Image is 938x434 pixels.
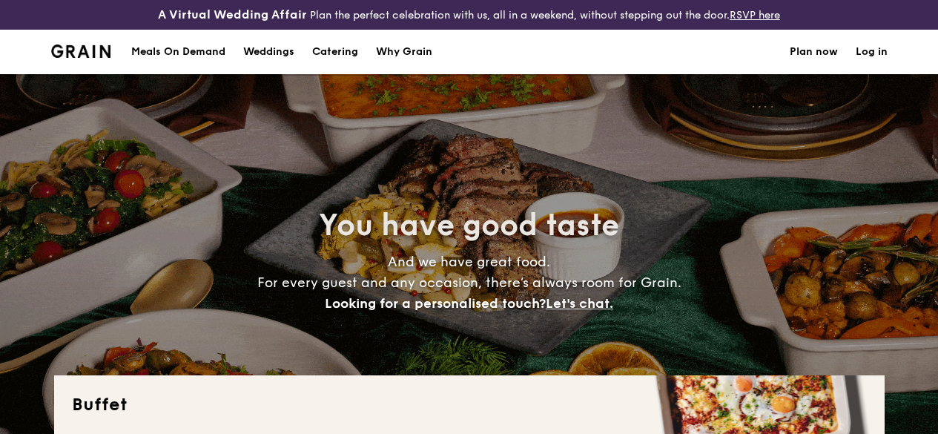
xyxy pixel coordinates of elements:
[312,30,358,74] h1: Catering
[790,30,838,74] a: Plan now
[856,30,888,74] a: Log in
[319,208,619,243] span: You have good taste
[156,6,782,24] div: Plan the perfect celebration with us, all in a weekend, without stepping out the door.
[72,393,867,417] h2: Buffet
[122,30,234,74] a: Meals On Demand
[546,295,613,312] span: Let's chat.
[303,30,367,74] a: Catering
[325,295,546,312] span: Looking for a personalised touch?
[243,30,294,74] div: Weddings
[367,30,441,74] a: Why Grain
[51,45,111,58] a: Logotype
[257,254,681,312] span: And we have great food. For every guest and any occasion, there’s always room for Grain.
[376,30,432,74] div: Why Grain
[730,9,780,22] a: RSVP here
[234,30,303,74] a: Weddings
[51,45,111,58] img: Grain
[158,6,307,24] h4: A Virtual Wedding Affair
[131,30,225,74] div: Meals On Demand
